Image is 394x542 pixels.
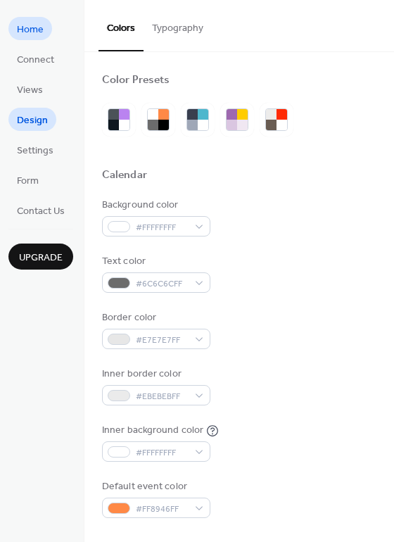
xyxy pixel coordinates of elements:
[136,333,188,348] span: #E7E7E7FF
[136,446,188,460] span: #FFFFFFFF
[8,17,52,40] a: Home
[17,204,65,219] span: Contact Us
[8,244,73,270] button: Upgrade
[102,423,203,438] div: Inner background color
[17,113,48,128] span: Design
[8,47,63,70] a: Connect
[17,83,43,98] span: Views
[102,254,208,269] div: Text color
[8,138,62,161] a: Settings
[102,310,208,325] div: Border color
[17,53,54,68] span: Connect
[136,277,188,291] span: #6C6C6CFF
[8,168,47,191] a: Form
[102,73,170,88] div: Color Presets
[102,168,147,183] div: Calendar
[17,174,39,189] span: Form
[19,251,63,265] span: Upgrade
[102,367,208,382] div: Inner border color
[17,23,44,37] span: Home
[136,502,188,517] span: #FF8946FF
[136,389,188,404] span: #EBEBEBFF
[136,220,188,235] span: #FFFFFFFF
[17,144,53,158] span: Settings
[8,198,73,222] a: Contact Us
[102,479,208,494] div: Default event color
[8,77,51,101] a: Views
[102,198,208,213] div: Background color
[8,108,56,131] a: Design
